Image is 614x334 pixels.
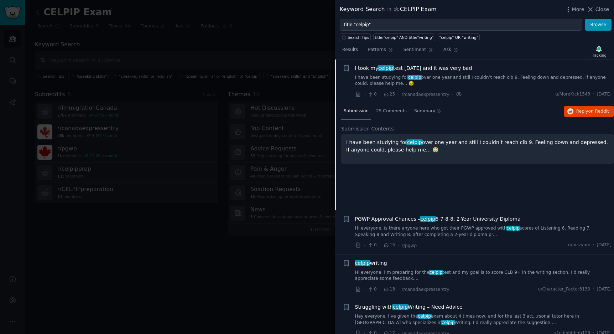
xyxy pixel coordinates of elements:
span: [DATE] [597,242,612,248]
span: 15 [383,242,395,248]
div: "celpip" OR "writing" [439,35,478,40]
span: · [397,91,399,98]
span: u/nizzyom [568,242,590,248]
span: in [387,6,391,13]
span: Reply [576,108,609,115]
span: celpip [392,304,408,310]
span: Close [595,6,609,13]
div: Tracking [591,53,607,58]
span: · [593,286,594,293]
span: [DATE] [597,91,612,98]
span: celpip [506,226,520,231]
span: · [379,242,381,249]
span: r/pgwp [402,243,417,248]
div: title:"celpip" AND title:"writing" [375,35,434,40]
a: title:"celpip" AND title:"writing" [373,33,435,41]
span: celpip [429,270,443,275]
span: Submission [344,108,369,114]
span: PGWP Approval Chances – 6-7-8-8, 2-Year University Diploma [355,215,521,223]
span: writing [355,260,387,267]
span: Ask [443,47,451,53]
a: Patterns [365,44,396,59]
a: I took mycelpiptest [DATE] and it was very bad [355,65,472,72]
span: · [593,91,594,98]
span: 0 [368,91,376,98]
span: u/Character_Factor3139 [538,286,590,293]
button: Close [587,6,609,13]
span: · [593,242,594,248]
a: Hey everyone, I’ve given thecelpipexam about 4 times now, and for the last 3 att...rsonal tutor h... [355,313,612,326]
span: celpip [441,320,455,325]
a: Results [340,44,360,59]
span: 0 [368,242,376,248]
a: Struggling withcelpipWriting – Need Advice [355,303,463,311]
span: r/canadaexpressentry [402,287,449,292]
span: 13 [383,286,395,293]
span: · [379,91,381,98]
span: Results [342,47,358,53]
a: PGWP Approval Chances –celpip6-7-8-8, 2-Year University Diploma [355,215,521,223]
a: celpipwriting [355,260,387,267]
span: · [364,286,365,293]
span: r/canadaexpressentry [402,92,449,97]
span: [DATE] [597,286,612,293]
a: Hi everyone, I’m preparing for thecelpiptest and my goal is to score CLB 9+ in the writing sectio... [355,269,612,282]
span: Patterns [368,47,386,53]
a: I have been studying forcelpipover one year and still I couldn’t reach clb 9. Feeling down and de... [355,74,612,87]
span: I took my test [DATE] and it was very bad [355,65,472,72]
span: celpip [420,216,436,222]
button: Tracking [588,44,609,59]
span: celpip [378,65,394,71]
span: · [379,286,381,293]
span: celpip [354,260,370,266]
span: Search Tips [348,35,369,40]
span: · [364,242,365,249]
span: celpip [407,75,422,80]
span: · [364,91,365,98]
span: 25 Comments [376,108,407,114]
div: Keyword Search CELPIP Exam [340,5,437,14]
span: More [572,6,584,13]
a: Sentiment [401,44,436,59]
span: · [397,286,399,293]
span: · [452,91,453,98]
span: on Reddit [588,109,609,114]
button: Browse [585,19,612,31]
span: Sentiment [404,47,426,53]
button: Replyon Reddit [564,106,614,117]
a: "celpip" OR "writing" [438,33,480,41]
input: Try a keyword related to your business [340,19,582,31]
span: 25 [383,91,395,98]
a: Hi everyone, is there anyone here who got their PGWP approved withcelpipscores of Listening 6, Re... [355,225,612,238]
span: Submission Contents [341,125,394,133]
span: celpip [406,139,422,145]
span: 0 [368,286,376,293]
a: Ask [441,44,461,59]
span: Summary [414,108,435,114]
span: · [397,242,399,249]
span: u/MoreKick1543 [555,91,590,98]
button: More [564,6,584,13]
span: celpip [417,314,432,319]
button: Search Tips [340,33,371,41]
p: I have been studying for over one year and still I couldn’t reach clb 9. Feeling down and depress... [346,139,609,154]
span: Struggling with Writing – Need Advice [355,303,463,311]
